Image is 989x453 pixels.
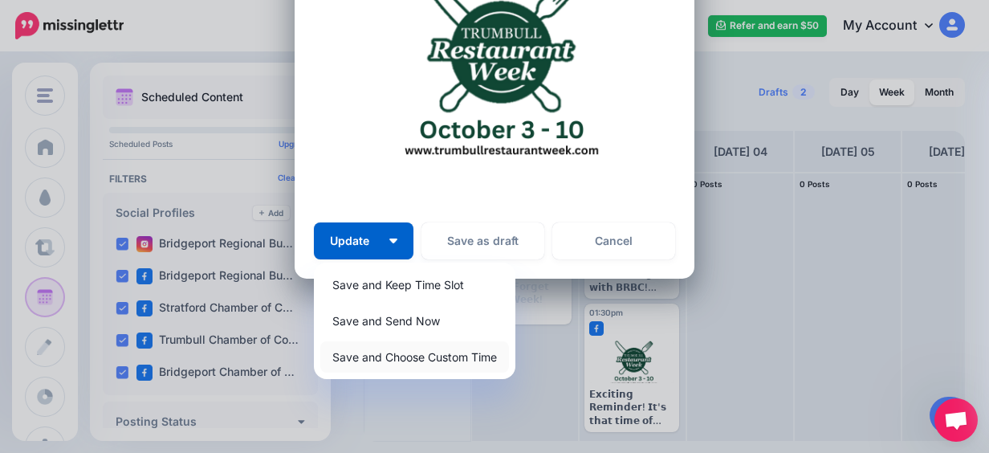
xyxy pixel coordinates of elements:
a: Cancel [552,222,675,259]
img: arrow-down-white.png [389,239,397,243]
a: Save and Send Now [320,305,509,337]
span: Update [330,235,381,247]
a: Save and Choose Custom Time [320,341,509,373]
button: Update [314,222,413,259]
button: Save as draft [421,222,544,259]
div: Update [314,263,515,379]
a: Save and Keep Time Slot [320,269,509,300]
